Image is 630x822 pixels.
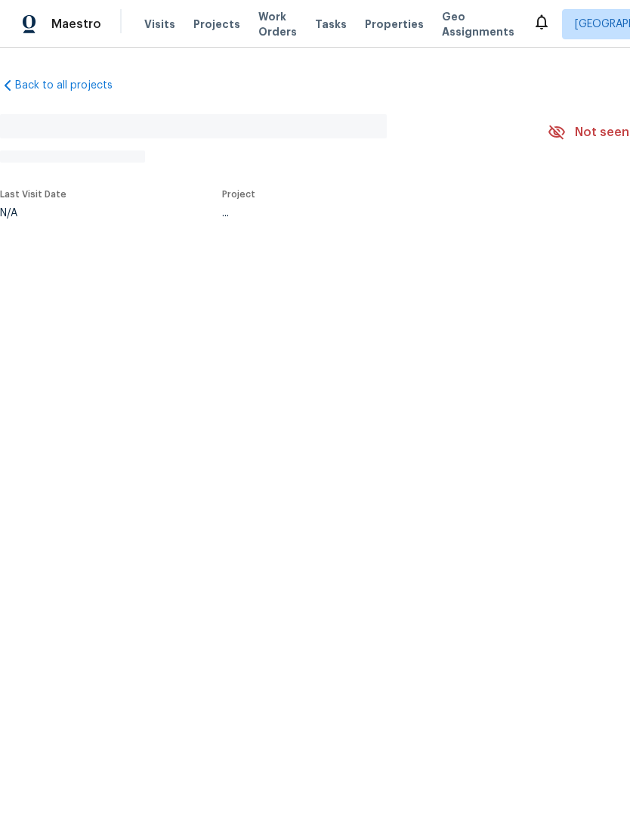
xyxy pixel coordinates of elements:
[222,208,512,219] div: ...
[144,17,175,32] span: Visits
[193,17,240,32] span: Projects
[51,17,101,32] span: Maestro
[442,9,514,39] span: Geo Assignments
[315,19,347,29] span: Tasks
[365,17,424,32] span: Properties
[222,190,255,199] span: Project
[258,9,297,39] span: Work Orders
